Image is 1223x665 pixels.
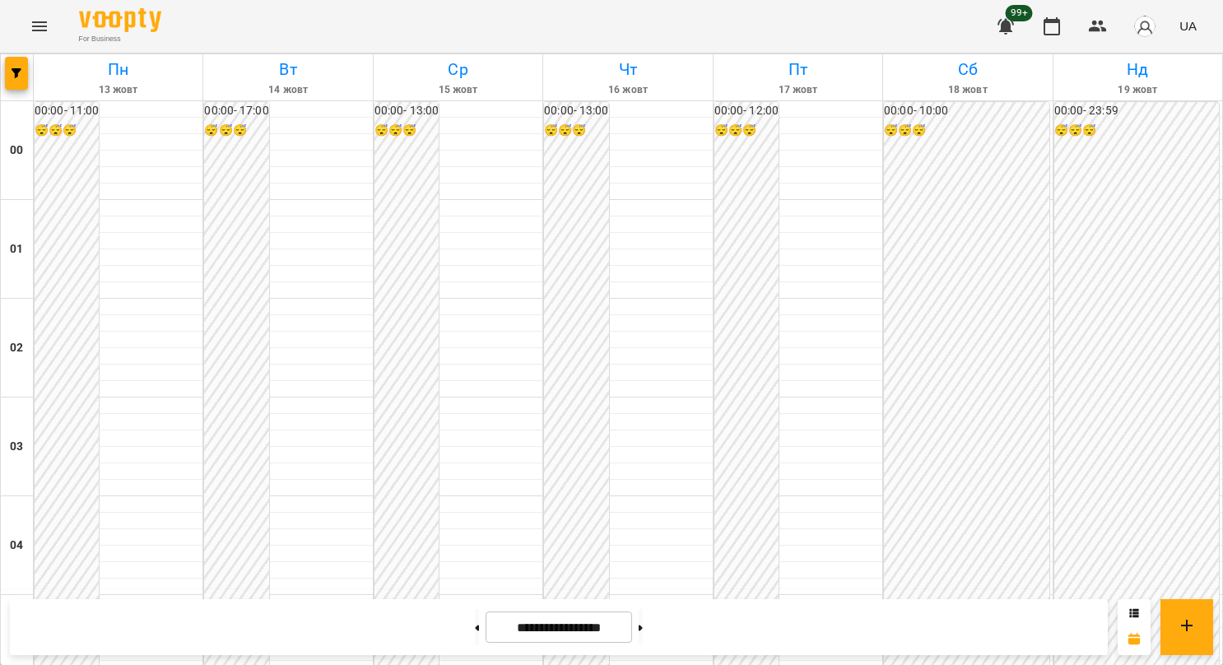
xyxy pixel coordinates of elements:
h6: Пн [36,57,200,82]
h6: 😴😴😴 [35,122,99,140]
h6: 19 жовт [1056,82,1220,98]
h6: 14 жовт [206,82,370,98]
button: UA [1173,11,1203,41]
h6: 😴😴😴 [544,122,608,140]
h6: 00:00 - 13:00 [544,102,608,120]
h6: 00:00 - 17:00 [204,102,268,120]
h6: Нд [1056,57,1220,82]
h6: 😴😴😴 [204,122,268,140]
h6: Пт [716,57,880,82]
h6: 00 [10,142,23,160]
button: Menu [20,7,59,46]
h6: 13 жовт [36,82,200,98]
h6: 15 жовт [376,82,540,98]
h6: 01 [10,240,23,258]
h6: 00:00 - 13:00 [374,102,439,120]
span: 99+ [1006,5,1033,21]
h6: 00:00 - 12:00 [714,102,779,120]
h6: 00:00 - 10:00 [884,102,1049,120]
h6: 😴😴😴 [884,122,1049,140]
h6: 😴😴😴 [1054,122,1219,140]
h6: Сб [886,57,1049,82]
h6: 03 [10,438,23,456]
h6: 00:00 - 11:00 [35,102,99,120]
h6: 😴😴😴 [714,122,779,140]
h6: 00:00 - 23:59 [1054,102,1219,120]
h6: Вт [206,57,370,82]
img: Voopty Logo [79,8,161,32]
span: UA [1179,17,1197,35]
h6: 😴😴😴 [374,122,439,140]
h6: 02 [10,339,23,357]
h6: Ср [376,57,540,82]
h6: 16 жовт [546,82,709,98]
h6: Чт [546,57,709,82]
h6: 17 жовт [716,82,880,98]
img: avatar_s.png [1133,15,1156,38]
span: For Business [79,34,161,44]
h6: 04 [10,537,23,555]
h6: 18 жовт [886,82,1049,98]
